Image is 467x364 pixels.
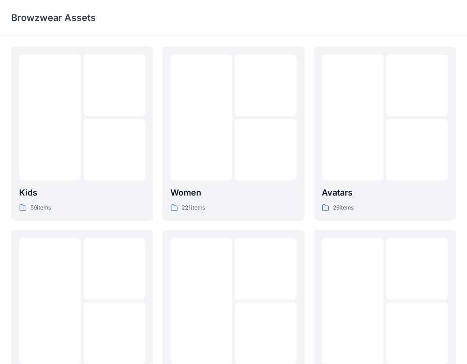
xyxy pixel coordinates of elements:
p: 26 items [333,203,354,213]
a: Kids59items [11,47,153,221]
p: Women [170,186,297,199]
a: Women221items [163,47,304,221]
p: 59 items [30,203,51,213]
a: Avatars26items [314,47,456,221]
p: Avatars [322,186,448,199]
p: Kids [19,186,145,199]
p: 221 items [182,203,205,213]
p: Browzwear Assets [11,11,96,24]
